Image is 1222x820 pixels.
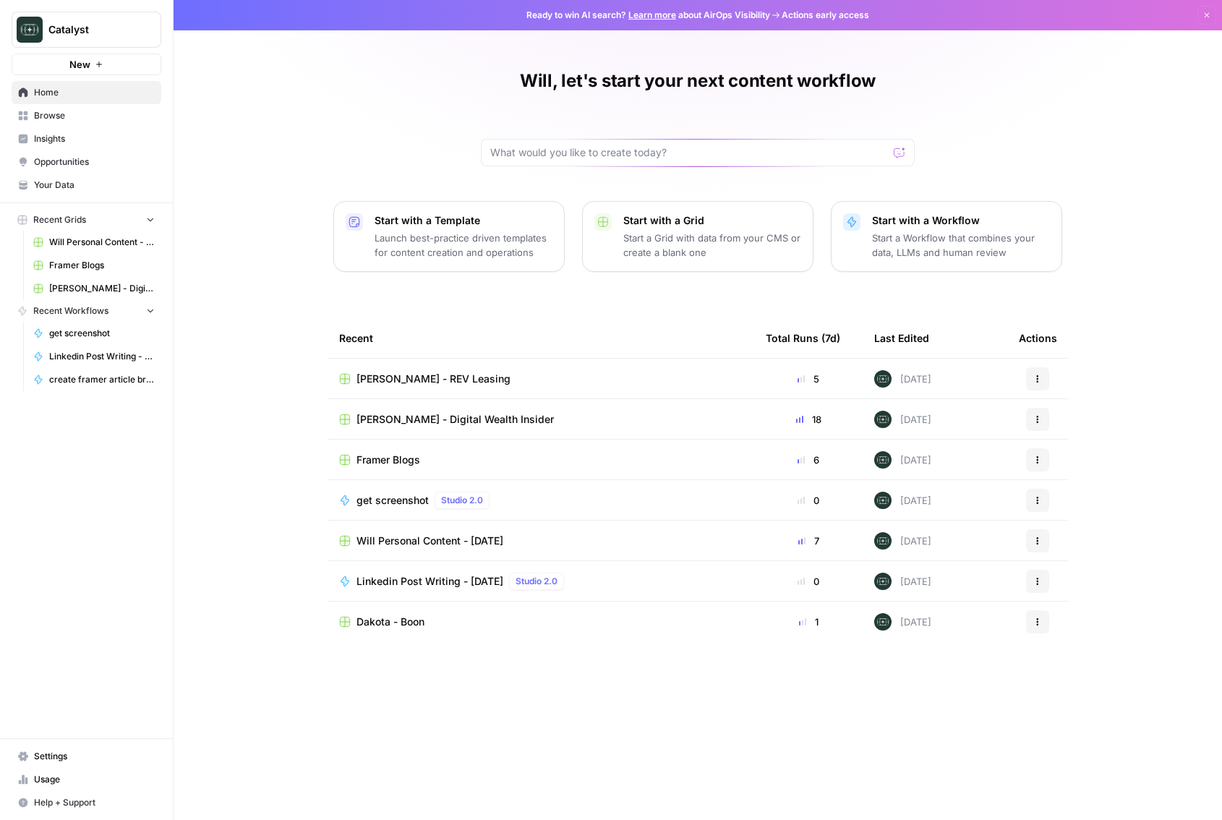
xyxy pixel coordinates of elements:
span: [PERSON_NAME] - Digital Wealth Insider [49,282,155,295]
span: [PERSON_NAME] - Digital Wealth Insider [356,412,554,427]
a: Home [12,81,161,104]
a: Settings [12,745,161,768]
a: [PERSON_NAME] - Digital Wealth Insider [27,277,161,300]
span: Linkedin Post Writing - [DATE] [356,574,503,589]
h1: Will, let's start your next content workflow [520,69,876,93]
span: Framer Blogs [49,259,155,272]
a: [PERSON_NAME] - Digital Wealth Insider [339,412,743,427]
button: Workspace: Catalyst [12,12,161,48]
button: Start with a WorkflowStart a Workflow that combines your data, LLMs and human review [831,201,1062,272]
div: [DATE] [874,613,931,631]
a: Learn more [628,9,676,20]
p: Start with a Template [375,213,552,228]
span: get screenshot [356,493,429,508]
button: Recent Workflows [12,300,161,322]
span: Browse [34,109,155,122]
button: Recent Grids [12,209,161,231]
a: Will Personal Content - [DATE] [27,231,161,254]
span: Will Personal Content - [DATE] [356,534,503,548]
a: Will Personal Content - [DATE] [339,534,743,548]
img: lkqc6w5wqsmhugm7jkiokl0d6w4g [874,451,892,469]
span: create framer article briefs [49,373,155,386]
span: Dakota - Boon [356,615,424,629]
img: lkqc6w5wqsmhugm7jkiokl0d6w4g [874,613,892,631]
div: Actions [1019,318,1057,358]
span: Insights [34,132,155,145]
p: Start with a Grid [623,213,801,228]
span: New [69,57,90,72]
span: get screenshot [49,327,155,340]
img: lkqc6w5wqsmhugm7jkiokl0d6w4g [874,411,892,428]
button: Start with a GridStart a Grid with data from your CMS or create a blank one [582,201,813,272]
div: 1 [766,615,851,629]
img: lkqc6w5wqsmhugm7jkiokl0d6w4g [874,573,892,590]
a: Linkedin Post Writing - [DATE]Studio 2.0 [339,573,743,590]
div: [DATE] [874,370,931,388]
span: Will Personal Content - [DATE] [49,236,155,249]
span: Framer Blogs [356,453,420,467]
a: Browse [12,104,161,127]
button: Help + Support [12,791,161,814]
span: Ready to win AI search? about AirOps Visibility [526,9,770,22]
span: Recent Workflows [33,304,108,317]
div: [DATE] [874,492,931,509]
p: Launch best-practice driven templates for content creation and operations [375,231,552,260]
div: [DATE] [874,451,931,469]
p: Start a Grid with data from your CMS or create a blank one [623,231,801,260]
a: Linkedin Post Writing - [DATE] [27,345,161,368]
div: [DATE] [874,573,931,590]
span: Settings [34,750,155,763]
a: Insights [12,127,161,150]
span: Studio 2.0 [441,494,483,507]
img: lkqc6w5wqsmhugm7jkiokl0d6w4g [874,532,892,550]
div: 18 [766,412,851,427]
a: Framer Blogs [27,254,161,277]
a: Framer Blogs [339,453,743,467]
a: Your Data [12,174,161,197]
span: Catalyst [48,22,136,37]
a: create framer article briefs [27,368,161,391]
img: Catalyst Logo [17,17,43,43]
button: Start with a TemplateLaunch best-practice driven templates for content creation and operations [333,201,565,272]
button: New [12,54,161,75]
span: Your Data [34,179,155,192]
div: [DATE] [874,532,931,550]
a: Dakota - Boon [339,615,743,629]
span: Linkedin Post Writing - [DATE] [49,350,155,363]
a: [PERSON_NAME] - REV Leasing [339,372,743,386]
img: lkqc6w5wqsmhugm7jkiokl0d6w4g [874,492,892,509]
input: What would you like to create today? [490,145,888,160]
a: Usage [12,768,161,791]
img: lkqc6w5wqsmhugm7jkiokl0d6w4g [874,370,892,388]
span: Studio 2.0 [516,575,557,588]
div: 0 [766,574,851,589]
div: Recent [339,318,743,358]
div: 6 [766,453,851,467]
p: Start a Workflow that combines your data, LLMs and human review [872,231,1050,260]
span: Help + Support [34,796,155,809]
span: [PERSON_NAME] - REV Leasing [356,372,510,386]
div: [DATE] [874,411,931,428]
span: Home [34,86,155,99]
div: Total Runs (7d) [766,318,840,358]
span: Opportunities [34,155,155,168]
div: 5 [766,372,851,386]
span: Actions early access [782,9,869,22]
a: Opportunities [12,150,161,174]
p: Start with a Workflow [872,213,1050,228]
span: Usage [34,773,155,786]
div: 7 [766,534,851,548]
span: Recent Grids [33,213,86,226]
div: Last Edited [874,318,929,358]
a: get screenshot [27,322,161,345]
a: get screenshotStudio 2.0 [339,492,743,509]
div: 0 [766,493,851,508]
